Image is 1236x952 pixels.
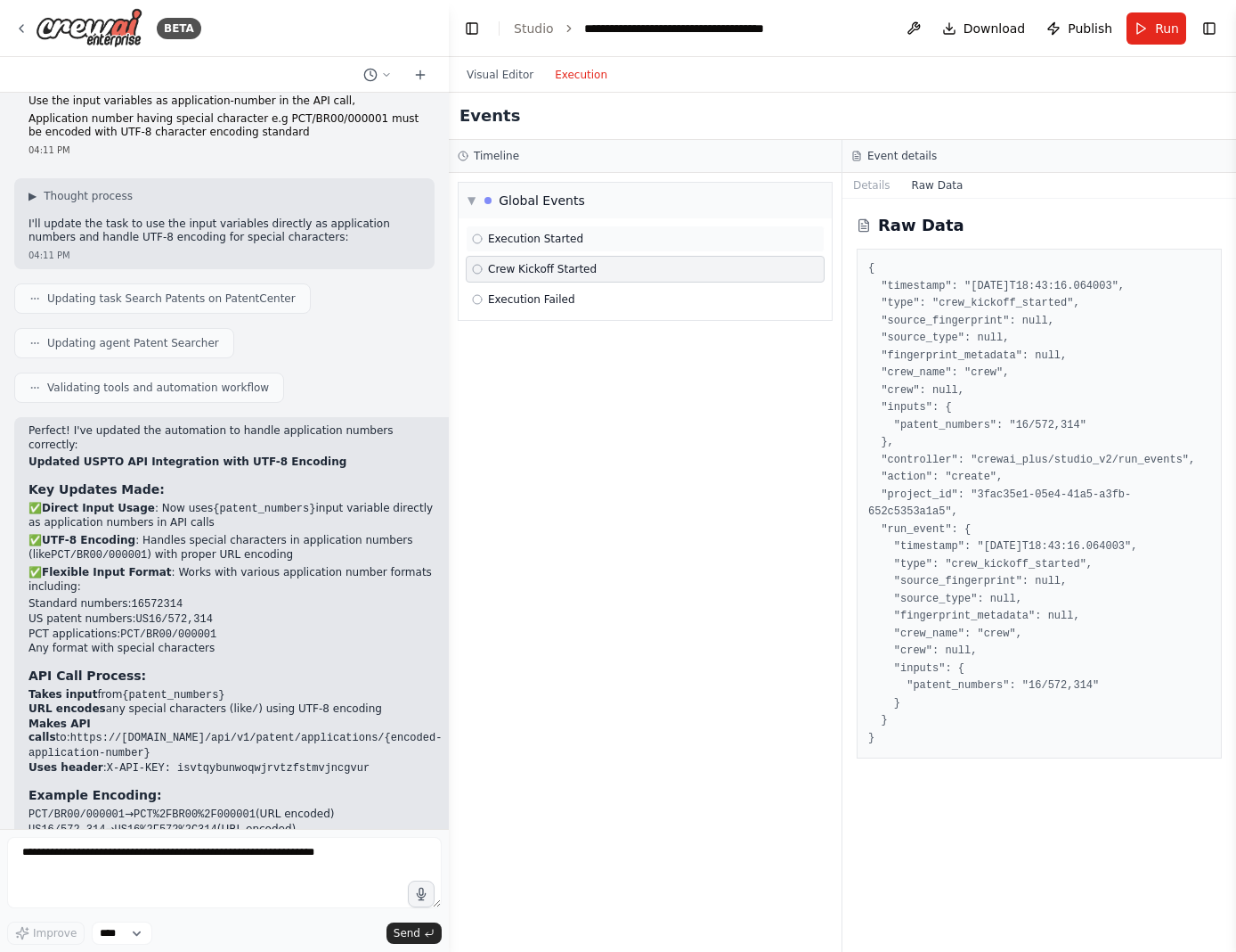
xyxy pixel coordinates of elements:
[1068,20,1112,37] span: Publish
[28,502,442,530] p: ✅ : Now uses input variable directly as application numbers in API calls
[28,688,442,703] li: from
[1155,20,1179,37] span: Run
[28,761,103,774] strong: Uses header
[28,702,442,718] li: any special characters (like ) using UTF-8 encoding
[459,103,520,128] h2: Events
[488,262,597,276] span: Crew Kickoff Started
[28,482,165,497] strong: Key Updates Made:
[28,112,420,140] p: Application number having special character e.g PCT/BR00/000001 must be encoded with UTF-8 charac...
[132,598,183,611] code: 16572314
[1197,16,1222,41] button: Show right sidebar
[28,455,346,468] strong: Updated USPTO API Integration with UTF-8 Encoding
[28,808,442,823] li: → (URL encoded)
[28,718,442,761] li: to:
[28,642,442,656] li: Any format with special characters
[964,20,1026,37] span: Download
[28,761,442,776] li: :
[28,566,442,594] p: ✅ : Works with various application number formats including:
[867,149,937,163] h3: Event details
[28,534,442,562] p: ✅ : Handles special characters in application numbers (like ) with proper URL encoding
[122,689,224,702] code: {patent_numbers}
[544,64,618,86] button: Execution
[474,149,519,163] h3: Timeline
[51,549,147,562] code: PCT/BR00/000001
[213,503,315,515] code: {patent_numbers}
[28,189,133,203] button: ▶Thought process
[7,922,85,945] button: Improve
[134,808,256,821] code: PCT%2FBR00%2F000001
[114,824,216,836] code: US16%2F572%2C314
[28,189,37,203] span: ▶
[47,381,269,395] span: Validating tools and automation workflow
[28,718,91,744] strong: Makes API calls
[459,16,484,41] button: Hide left sidebar
[514,21,554,36] a: Studio
[136,613,213,626] code: US16/572,314
[28,702,106,715] strong: URL encodes
[157,18,201,39] div: BETA
[28,732,442,759] code: https://[DOMAIN_NAME]/api/v1/patent/applications/{encoded-application-number}
[878,213,964,238] h2: Raw Data
[28,808,125,821] code: PCT/BR00/000001
[28,788,162,802] strong: Example Encoding:
[1126,12,1186,45] button: Run
[28,597,442,612] li: Standard numbers:
[386,923,442,944] button: Send
[868,260,1210,747] pre: { "timestamp": "[DATE]T18:43:16.064003", "type": "crew_kickoff_started", "source_fingerprint": nu...
[36,8,142,48] img: Logo
[252,703,258,716] code: /
[499,192,585,209] div: Global Events
[28,249,420,262] div: 04:11 PM
[488,292,575,307] span: Execution Failed
[107,762,370,775] code: X-API-KEY: isvtqybunwoqwjrvtzfstmvjncgvur
[468,193,476,208] span: ▼
[33,926,77,940] span: Improve
[120,628,216,641] code: PCT/BR00/000001
[406,64,435,86] button: Start a new chat
[47,291,296,306] span: Updating task Search Patents on PatentCenter
[901,173,974,198] button: Raw Data
[456,64,544,86] button: Visual Editor
[28,217,420,245] p: I'll update the task to use the input variables directly as application numbers and handle UTF-8 ...
[42,502,155,514] strong: Direct Input Usage
[28,94,420,109] p: Use the input variables as application-number in the API call,
[28,424,442,452] p: Perfect! I've updated the automation to handle application numbers correctly:
[28,612,442,628] li: US patent numbers:
[28,824,105,836] code: US16/572,314
[28,823,442,838] li: → (URL encoded)
[394,926,420,940] span: Send
[47,336,219,350] span: Updating agent Patent Searcher
[28,688,97,701] strong: Takes input
[935,12,1033,45] button: Download
[28,669,146,683] strong: API Call Process:
[356,64,399,86] button: Switch to previous chat
[44,189,133,203] span: Thought process
[408,881,435,907] button: Click to speak your automation idea
[42,566,172,579] strong: Flexible Input Format
[842,173,901,198] button: Details
[1039,12,1119,45] button: Publish
[42,534,135,546] strong: UTF-8 Encoding
[488,232,583,246] span: Execution Started
[28,144,420,157] div: 04:11 PM
[514,20,785,37] nav: breadcrumb
[28,628,442,643] li: PCT applications:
